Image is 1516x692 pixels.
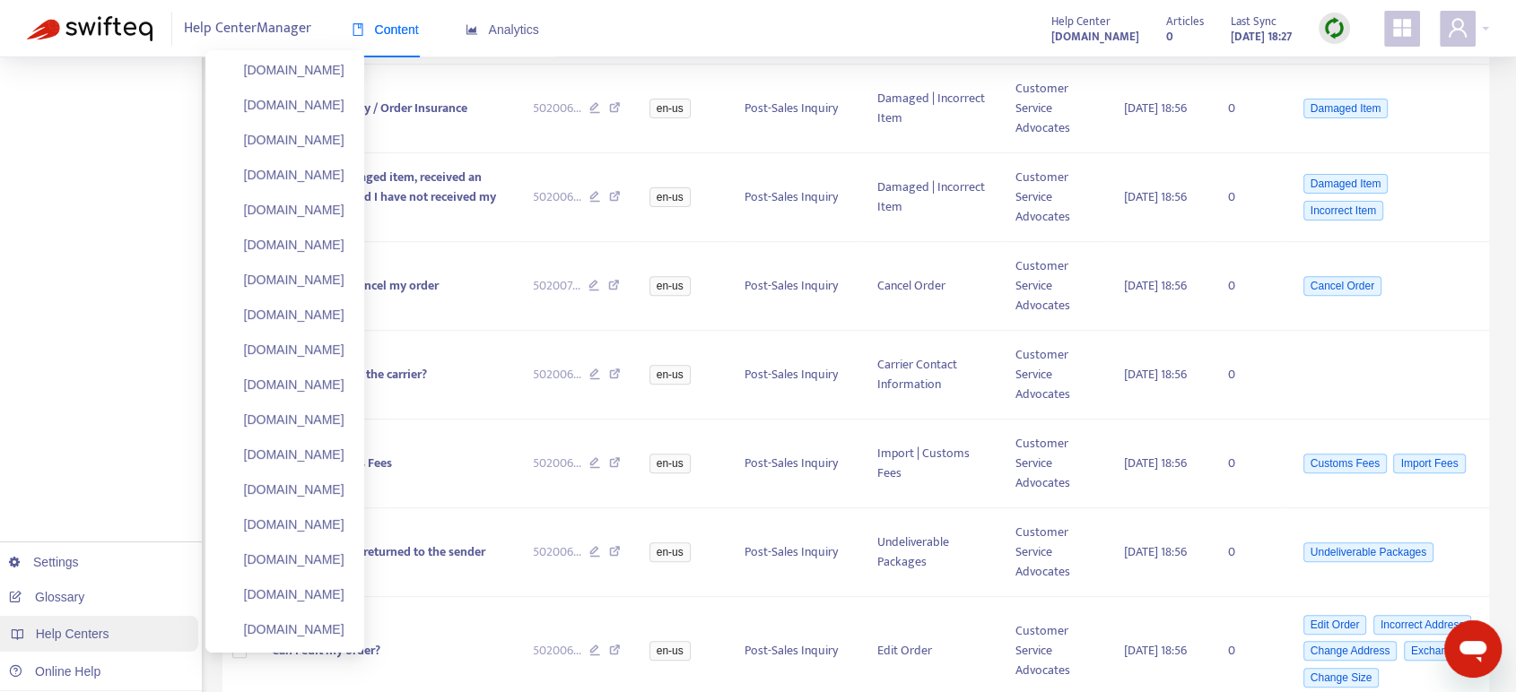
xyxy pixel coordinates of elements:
span: Last Sync [1231,12,1276,31]
a: [DOMAIN_NAME] [223,551,344,566]
span: en-us [649,641,691,661]
td: Post-Sales Inquiry [730,242,864,331]
span: 502006 ... [533,454,581,473]
a: [DOMAIN_NAME] [223,62,344,76]
td: Post-Sales Inquiry [730,331,864,420]
strong: [DATE] 18:27 [1231,27,1292,47]
span: book [352,23,364,36]
a: Online Help [9,664,100,679]
td: Post-Sales Inquiry [730,65,864,153]
td: Import | Customs Fees [863,420,1001,508]
span: 502006 ... [533,99,581,118]
td: Customer Service Advocates [1001,153,1109,242]
a: [DOMAIN_NAME] [223,516,344,531]
a: [DOMAIN_NAME] [223,342,344,356]
span: Undeliverable Packages [1303,542,1433,562]
a: [DOMAIN_NAME] [1051,26,1139,47]
span: en-us [649,276,691,296]
span: Help Centers [36,627,109,641]
a: [DOMAIN_NAME] [223,481,344,496]
td: 0 [1214,242,1285,331]
span: Help Center Manager [184,12,311,46]
span: [DATE] 18:56 [1123,453,1186,473]
span: Import Fees [1393,454,1465,473]
span: user [1447,17,1468,39]
a: [DOMAIN_NAME] [223,411,344,426]
a: [DOMAIN_NAME] [223,97,344,111]
td: 0 [1214,420,1285,508]
td: 0 [1214,65,1285,153]
td: Cancel Order [863,242,1001,331]
span: [DATE] 18:56 [1123,275,1186,296]
span: 502006 ... [533,641,581,661]
a: [DOMAIN_NAME] [223,446,344,461]
span: en-us [649,365,691,385]
span: area-chart [466,23,478,36]
strong: [DOMAIN_NAME] [1051,27,1139,47]
span: [DATE] 18:56 [1123,640,1186,661]
span: Customs Fees [1303,454,1387,473]
span: appstore [1391,17,1413,39]
td: 0 [1214,153,1285,242]
a: [DOMAIN_NAME] [223,376,344,391]
span: 502007 ... [533,276,580,296]
span: 502006 ... [533,365,581,385]
a: [DOMAIN_NAME] [223,202,344,216]
td: Customer Service Advocates [1001,331,1109,420]
span: Articles [1166,12,1204,31]
a: Settings [9,555,79,569]
td: Post-Sales Inquiry [730,420,864,508]
span: 502006 ... [533,187,581,207]
span: Lifetime Warranty / Order Insurance [272,98,467,118]
span: Exchange [1404,641,1466,661]
td: Customer Service Advocates [1001,508,1109,597]
span: Edit Order [1303,615,1367,635]
span: [DATE] 18:56 [1123,541,1186,562]
span: [DATE] 18:56 [1123,364,1186,385]
span: Change Size [1303,668,1380,688]
span: Change Address [1303,641,1398,661]
strong: 0 [1166,27,1173,47]
a: [DOMAIN_NAME] [223,237,344,251]
img: Swifteq [27,16,152,41]
span: en-us [649,99,691,118]
a: Glossary [9,590,84,604]
span: [DATE] 18:56 [1123,186,1186,207]
span: Cancel Order [1303,276,1381,296]
img: sync.dc5367851b00ba804db3.png [1323,17,1346,39]
td: Damaged | Incorrect Item [863,153,1001,242]
td: Damaged | Incorrect Item [863,65,1001,153]
td: 0 [1214,508,1285,597]
td: Customer Service Advocates [1001,242,1109,331]
span: 502006 ... [533,542,581,562]
td: 0 [1214,331,1285,420]
td: Undeliverable Packages [863,508,1001,597]
td: Post-Sales Inquiry [730,508,864,597]
span: Content [352,22,419,37]
td: Carrier Contact Information [863,331,1001,420]
span: [DATE] 18:56 [1123,98,1186,118]
span: en-us [649,454,691,473]
td: Customer Service Advocates [1001,65,1109,153]
span: Damaged Item [1303,174,1389,194]
span: My package was returned to the sender [272,541,485,562]
span: Help Center [1051,12,1111,31]
a: [DOMAIN_NAME] [223,621,344,636]
td: Post-Sales Inquiry [730,153,864,242]
a: [DOMAIN_NAME] [223,307,344,321]
a: [DOMAIN_NAME] [223,132,344,146]
span: Incorrect Address [1373,615,1471,635]
td: Customer Service Advocates [1001,420,1109,508]
span: Incorrect Item [1303,201,1383,221]
span: en-us [649,542,691,562]
span: Damaged Item [1303,99,1389,118]
span: Analytics [466,22,539,37]
a: [DOMAIN_NAME] [223,167,344,181]
span: I received a damaged item, received an incorrect item and I have not received my order [272,167,496,227]
a: [DOMAIN_NAME] [223,586,344,601]
iframe: Button to launch messaging window [1444,620,1502,678]
a: [DOMAIN_NAME] [223,272,344,286]
span: en-us [649,187,691,207]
